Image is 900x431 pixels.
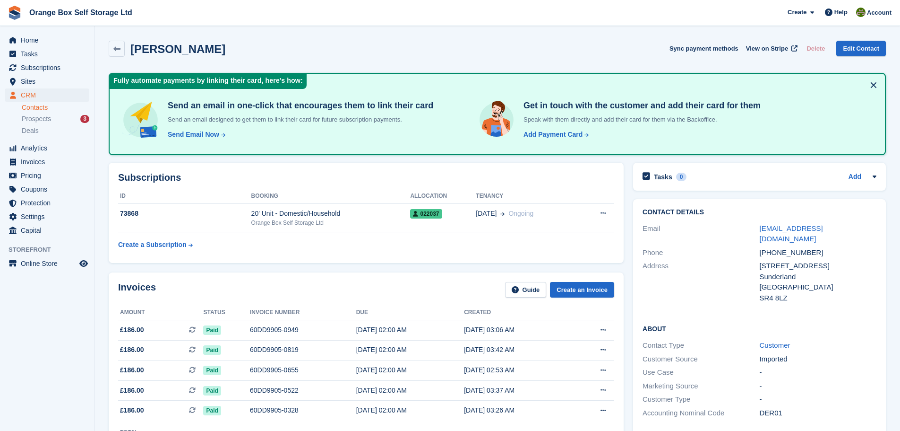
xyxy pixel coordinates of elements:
[250,325,356,335] div: 60DD9905-0949
[21,47,77,61] span: Tasks
[26,5,136,20] a: Orange Box Self Storage Ltd
[464,365,572,375] div: [DATE] 02:53 AM
[520,115,761,124] p: Speak with them directly and add their card for them via the Backoffice.
[164,100,433,111] h4: Send an email in one-click that encourages them to link their card
[21,75,77,88] span: Sites
[760,367,876,378] div: -
[5,210,89,223] a: menu
[5,196,89,210] a: menu
[5,61,89,74] a: menu
[643,354,759,365] div: Customer Source
[80,115,89,123] div: 3
[849,172,861,183] a: Add
[760,224,823,243] a: [EMAIL_ADDRESS][DOMAIN_NAME]
[21,224,77,237] span: Capital
[760,408,876,419] div: DER01
[356,325,464,335] div: [DATE] 02:00 AM
[21,169,77,182] span: Pricing
[760,272,876,282] div: Sunderland
[22,126,89,136] a: Deals
[21,61,77,74] span: Subscriptions
[21,210,77,223] span: Settings
[476,189,579,204] th: Tenancy
[643,209,876,216] h2: Contact Details
[22,114,51,123] span: Prospects
[120,325,144,335] span: £186.00
[5,257,89,270] a: menu
[836,41,886,56] a: Edit Contact
[21,196,77,210] span: Protection
[5,224,89,237] a: menu
[250,405,356,415] div: 60DD9905-0328
[8,6,22,20] img: stora-icon-8386f47178a22dfd0bd8f6a31ec36ba5ce8667c1dd55bd0f319d3a0aa187defe.svg
[118,282,156,298] h2: Invoices
[5,88,89,102] a: menu
[21,155,77,168] span: Invoices
[120,345,144,355] span: £186.00
[21,88,77,102] span: CRM
[477,100,516,139] img: get-in-touch-e3e95b6451f4e49772a6039d3abdde126589d6f45a760754adfa51be33bf0f70.svg
[520,100,761,111] h4: Get in touch with the customer and add their card for them
[643,324,876,333] h2: About
[550,282,614,298] a: Create an Invoice
[118,305,203,320] th: Amount
[250,365,356,375] div: 60DD9905-0655
[643,247,759,258] div: Phone
[742,41,799,56] a: View on Stripe
[760,341,790,349] a: Customer
[251,219,411,227] div: Orange Box Self Storage Ltd
[22,126,39,135] span: Deals
[410,189,476,204] th: Allocation
[251,189,411,204] th: Booking
[251,209,411,219] div: 20' Unit - Domestic/Household
[643,223,759,245] div: Email
[5,155,89,168] a: menu
[523,130,583,140] div: Add Payment Card
[5,169,89,182] a: menu
[5,34,89,47] a: menu
[464,386,572,396] div: [DATE] 03:37 AM
[120,386,144,396] span: £186.00
[203,305,250,320] th: Status
[118,209,251,219] div: 73868
[203,386,221,396] span: Paid
[464,405,572,415] div: [DATE] 03:26 AM
[5,141,89,155] a: menu
[22,114,89,124] a: Prospects 3
[118,236,193,254] a: Create a Subscription
[21,257,77,270] span: Online Store
[760,394,876,405] div: -
[5,75,89,88] a: menu
[643,381,759,392] div: Marketing Source
[121,100,160,140] img: send-email-b5881ef4c8f827a638e46e229e590028c7e36e3a6c99d2365469aff88783de13.svg
[643,340,759,351] div: Contact Type
[788,8,806,17] span: Create
[476,209,497,219] span: [DATE]
[168,130,219,140] div: Send Email Now
[760,247,876,258] div: [PHONE_NUMBER]
[654,173,672,181] h2: Tasks
[803,41,829,56] button: Delete
[21,183,77,196] span: Coupons
[464,325,572,335] div: [DATE] 03:06 AM
[78,258,89,269] a: Preview store
[120,365,144,375] span: £186.00
[760,293,876,304] div: SR4 8LZ
[5,47,89,61] a: menu
[464,345,572,355] div: [DATE] 03:42 AM
[356,386,464,396] div: [DATE] 02:00 AM
[22,103,89,112] a: Contacts
[760,282,876,293] div: [GEOGRAPHIC_DATA]
[118,172,614,183] h2: Subscriptions
[760,381,876,392] div: -
[676,173,687,181] div: 0
[250,305,356,320] th: Invoice number
[669,41,738,56] button: Sync payment methods
[505,282,547,298] a: Guide
[5,183,89,196] a: menu
[834,8,848,17] span: Help
[203,366,221,375] span: Paid
[867,8,891,18] span: Account
[203,406,221,415] span: Paid
[164,115,433,124] p: Send an email designed to get them to link their card for future subscription payments.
